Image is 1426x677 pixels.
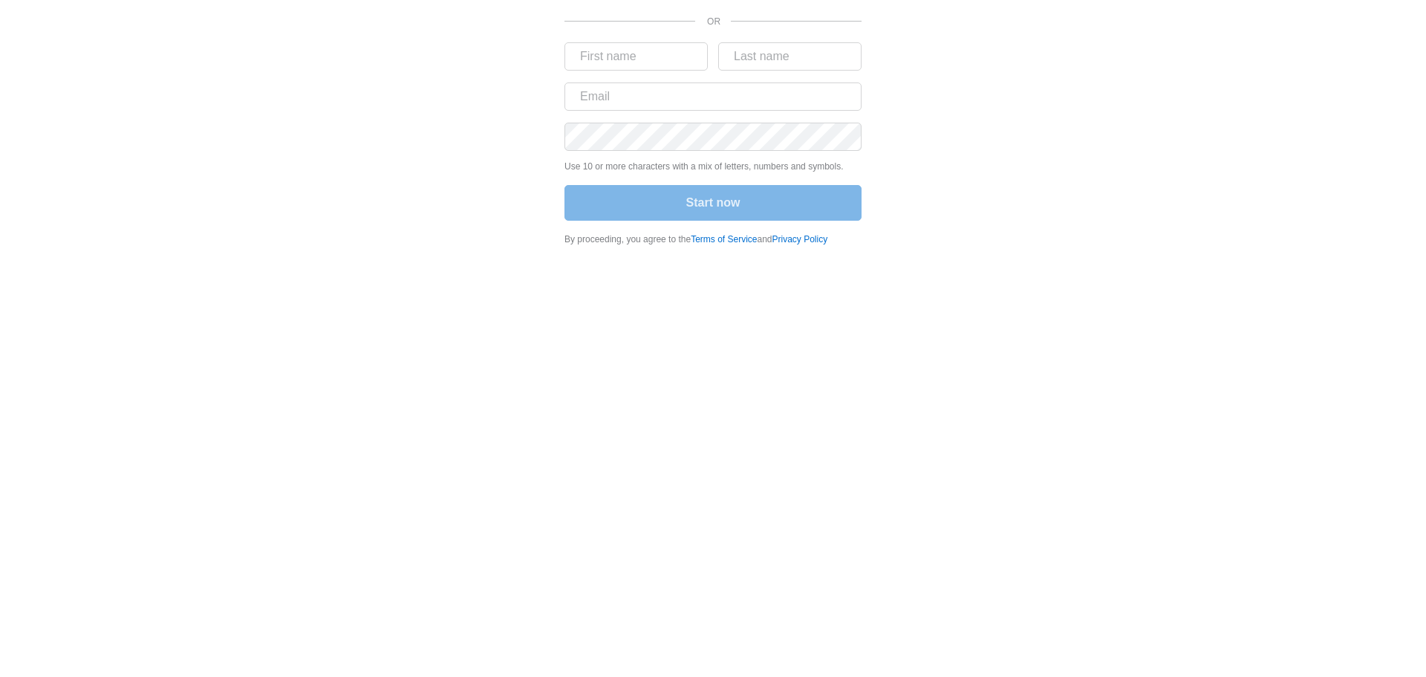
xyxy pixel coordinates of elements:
[564,160,862,173] p: Use 10 or more characters with a mix of letters, numbers and symbols.
[564,82,862,111] input: Email
[564,42,708,71] input: First name
[718,42,862,71] input: Last name
[707,15,713,28] p: OR
[691,234,757,244] a: Terms of Service
[772,234,828,244] a: Privacy Policy
[564,233,862,246] div: By proceeding, you agree to the and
